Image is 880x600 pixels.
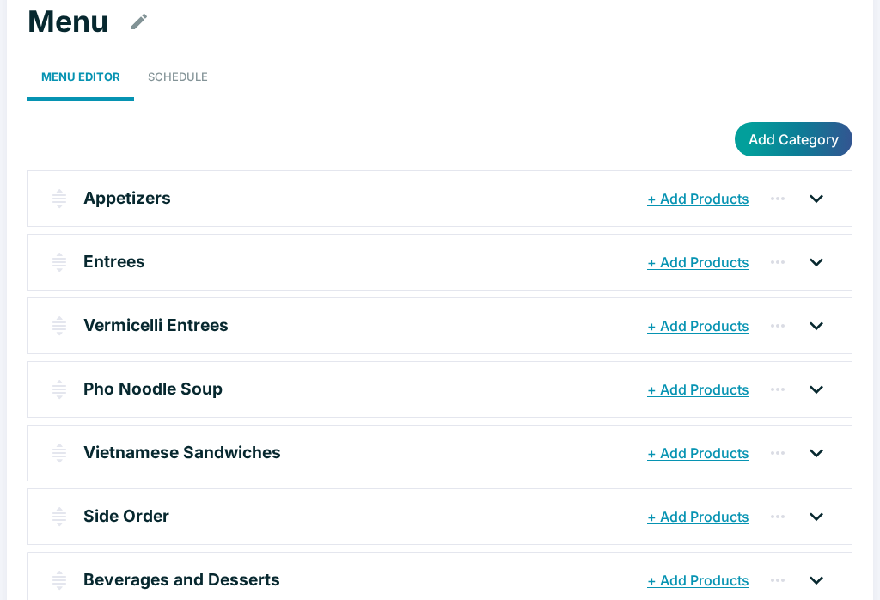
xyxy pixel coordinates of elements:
[27,53,134,101] a: Menu Editor
[83,249,145,274] p: Entrees
[49,570,70,591] img: drag-handle.svg
[643,183,754,214] button: + Add Products
[134,53,222,101] a: Schedule
[49,188,70,209] img: drag-handle.svg
[49,379,70,400] img: drag-handle.svg
[83,504,169,529] p: Side Order
[49,252,70,272] img: drag-handle.svg
[28,298,852,353] div: Vermicelli Entrees+ Add Products
[735,122,852,156] button: Add Category
[643,438,754,468] button: + Add Products
[643,565,754,596] button: + Add Products
[83,440,281,465] p: Vietnamese Sandwiches
[28,235,852,290] div: Entrees+ Add Products
[28,489,852,544] div: Side Order+ Add Products
[27,3,108,40] h1: Menu
[49,506,70,527] img: drag-handle.svg
[49,315,70,336] img: drag-handle.svg
[28,171,852,226] div: Appetizers+ Add Products
[83,186,171,211] p: Appetizers
[643,247,754,278] button: + Add Products
[643,374,754,405] button: + Add Products
[643,310,754,341] button: + Add Products
[28,426,852,481] div: Vietnamese Sandwiches+ Add Products
[83,313,229,338] p: Vermicelli Entrees
[49,443,70,463] img: drag-handle.svg
[28,362,852,417] div: Pho Noodle Soup+ Add Products
[83,377,223,401] p: Pho Noodle Soup
[83,567,280,592] p: Beverages and Desserts
[643,501,754,532] button: + Add Products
